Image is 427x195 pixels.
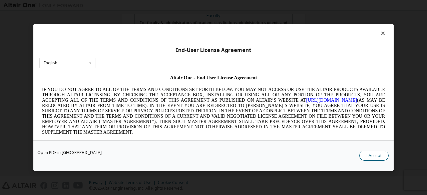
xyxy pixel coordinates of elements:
a: [URL][DOMAIN_NAME] [267,25,318,30]
div: English [44,61,57,65]
div: End-User License Agreement [39,47,388,54]
button: I Accept [359,151,389,161]
span: Altair One - End User License Agreement [131,3,218,8]
span: Lore Ipsumd Sit Ame Cons Adipisc Elitseddo (“Eiusmodte”) in utlabor Etdolo Magnaaliqua Eni. (“Adm... [3,68,346,116]
span: IF YOU DO NOT AGREE TO ALL OF THE TERMS AND CONDITIONS SET FORTH BELOW, YOU MAY NOT ACCESS OR USE... [3,15,346,62]
a: Open PDF in [GEOGRAPHIC_DATA] [37,151,102,155]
